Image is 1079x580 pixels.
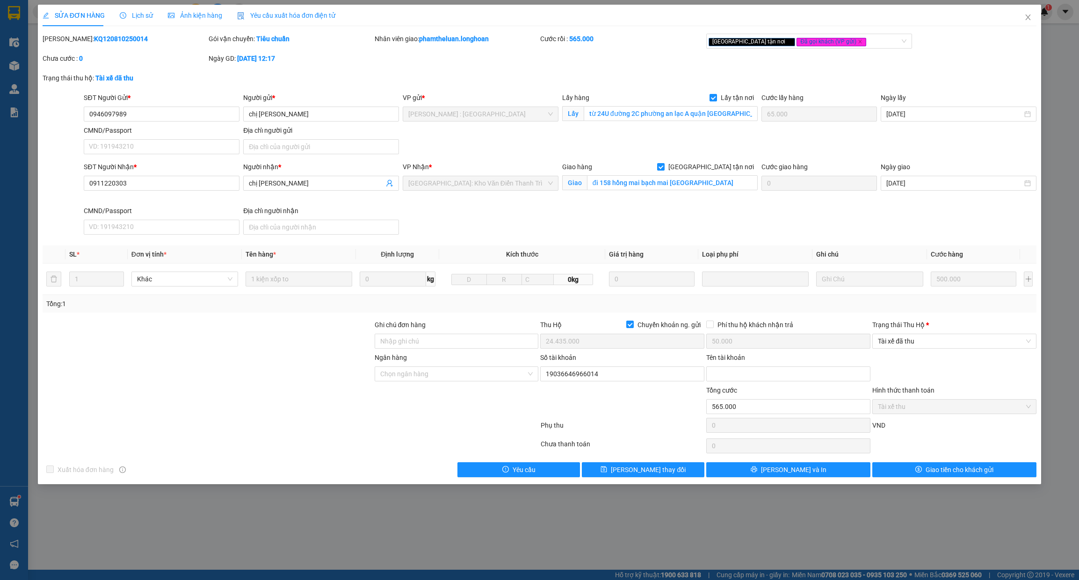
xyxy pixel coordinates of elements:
span: close [858,39,862,44]
span: Đã gọi khách (VP gửi) [797,38,866,46]
span: printer [751,466,757,473]
label: Cước giao hàng [761,163,808,171]
label: Ngân hàng [375,354,407,361]
input: Địa chỉ của người nhận [243,220,399,235]
span: Lịch sử [120,12,153,19]
b: KQ120810250014 [94,35,148,43]
th: Ghi chú [812,245,927,264]
input: R [486,274,522,285]
span: Định lượng [381,251,414,258]
div: Gói vận chuyển: [209,34,373,44]
b: [DATE] 12:17 [237,55,275,62]
div: SĐT Người Gửi [84,93,239,103]
div: Cước rồi : [540,34,704,44]
span: Lấy hàng [562,94,589,101]
span: user-add [386,179,393,187]
span: 0kg [554,274,593,285]
span: Giao tiền cho khách gửi [926,465,993,475]
span: Thu Hộ [540,321,562,329]
b: Tài xế đã thu [95,74,134,82]
span: [GEOGRAPHIC_DATA] tận nơi [709,38,795,46]
button: delete [46,272,61,286]
button: dollarGiao tiền cho khách gửi [872,462,1036,477]
div: Người gửi [243,93,399,103]
input: Lấy tận nơi [584,106,758,121]
input: Ngân hàng [380,367,527,381]
span: VND [872,422,885,429]
span: kg [426,272,435,286]
span: info-circle [119,466,126,473]
div: CMND/Passport [84,206,239,216]
input: Giao tận nơi [587,175,758,190]
label: Ngày lấy [881,94,906,101]
span: VP Nhận [403,163,429,171]
span: [GEOGRAPHIC_DATA] tận nơi [665,162,758,172]
span: Đơn vị tính [131,251,167,258]
div: SĐT Người Nhận [84,162,239,172]
div: CMND/Passport [84,125,239,136]
input: C [521,274,554,285]
div: Trạng thái Thu Hộ [872,320,1036,330]
span: close [1024,14,1032,21]
b: 0 [79,55,83,62]
span: edit [43,12,49,19]
span: Yêu cầu xuất hóa đơn điện tử [237,12,336,19]
button: Close [1015,5,1041,31]
span: Yêu cầu [513,465,536,475]
div: Ngày GD: [209,53,373,64]
input: Ngày giao [886,178,1022,188]
div: Trạng thái thu hộ: [43,73,248,83]
input: Ghi chú đơn hàng [375,334,539,349]
div: Người nhận [243,162,399,172]
label: Tên tài khoản [706,354,745,361]
span: Tài xế thu [878,400,1031,414]
div: Nhân viên giao: [375,34,539,44]
div: VP gửi [403,93,558,103]
span: [PERSON_NAME] thay đổi [611,465,686,475]
span: Chuyển khoản ng. gửi [634,320,704,330]
input: 0 [609,272,695,286]
input: Ghi Chú [816,272,923,286]
span: Tổng cước [706,387,737,394]
label: Ghi chú đơn hàng [375,321,426,329]
span: SL [69,251,77,258]
span: Lấy [562,106,584,121]
span: [PERSON_NAME] và In [761,465,826,475]
button: printer[PERSON_NAME] và In [706,462,870,477]
div: Tổng: 1 [46,299,416,309]
img: icon [237,12,245,20]
span: Tài xế đã thu [878,334,1031,348]
input: Địa chỉ của người gửi [243,139,399,154]
span: Tên hàng [246,251,276,258]
label: Hình thức thanh toán [872,387,934,394]
div: [PERSON_NAME]: [43,34,207,44]
input: 0 [931,272,1017,286]
span: exclamation-circle [502,466,509,473]
div: Chưa cước : [43,53,207,64]
span: dollar [915,466,922,473]
button: save[PERSON_NAME] thay đổi [582,462,704,477]
input: Số tài khoản [540,366,704,381]
span: clock-circle [120,12,126,19]
div: Phụ thu [540,420,706,437]
button: plus [1024,272,1033,286]
span: close [787,39,791,44]
label: Cước lấy hàng [761,94,804,101]
div: Chưa thanh toán [540,439,706,455]
span: Lấy tận nơi [717,93,758,103]
span: Ảnh kiện hàng [168,12,222,19]
b: 565.000 [569,35,594,43]
div: Địa chỉ người nhận [243,206,399,216]
span: SỬA ĐƠN HÀNG [43,12,105,19]
input: Cước lấy hàng [761,107,877,122]
span: Phí thu hộ khách nhận trả [714,320,797,330]
div: Địa chỉ người gửi [243,125,399,136]
b: Tiêu chuẩn [256,35,290,43]
span: Kích thước [506,251,538,258]
span: Giao hàng [562,163,592,171]
span: Hà Nội: Kho Văn Điển Thanh Trì [408,176,553,190]
input: Ngày lấy [886,109,1022,119]
label: Số tài khoản [540,354,576,361]
span: Xuất hóa đơn hàng [54,465,117,475]
span: Giá trị hàng [609,251,644,258]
